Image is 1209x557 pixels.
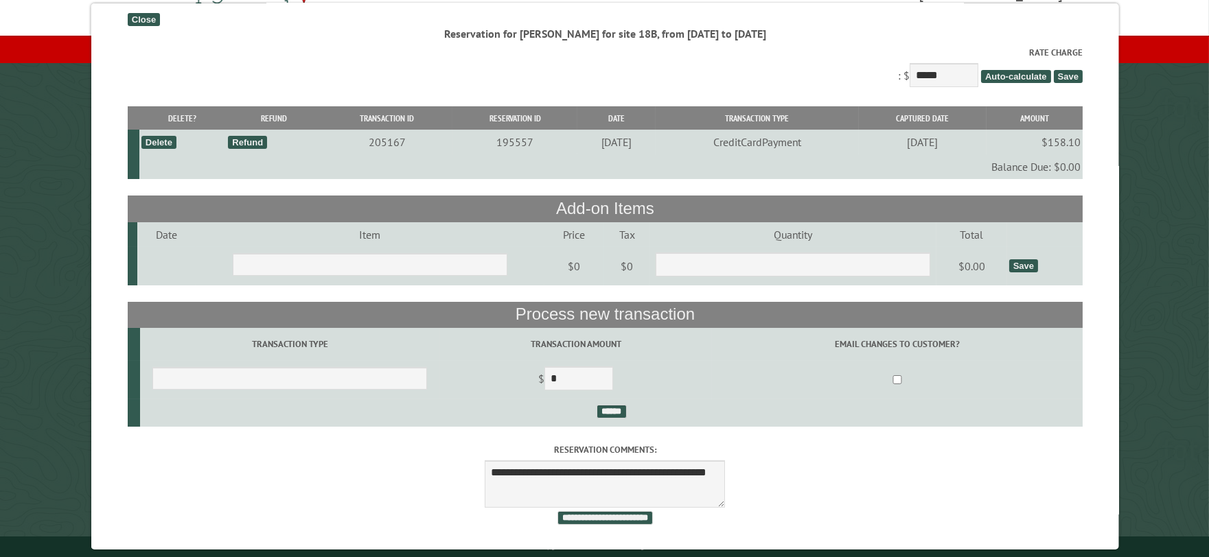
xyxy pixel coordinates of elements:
[141,136,176,149] div: Delete
[127,13,159,26] div: Close
[577,106,655,130] th: Date
[936,222,1006,247] td: Total
[980,70,1050,83] span: Auto-calculate
[127,26,1082,41] div: Reservation for [PERSON_NAME] for site 18B, from [DATE] to [DATE]
[139,106,226,130] th: Delete?
[127,302,1082,328] th: Process new transaction
[655,130,858,154] td: CreditCardPayment
[577,130,655,154] td: [DATE]
[127,46,1082,91] div: : $
[321,130,452,154] td: 205167
[225,106,321,130] th: Refund
[655,106,858,130] th: Transaction Type
[137,222,195,247] td: Date
[195,222,544,247] td: Item
[936,247,1006,285] td: $0.00
[544,222,603,247] td: Price
[544,247,603,285] td: $0
[227,136,266,149] div: Refund
[141,337,437,351] label: Transaction Type
[441,337,709,351] label: Transaction Amount
[986,130,1082,154] td: $158.10
[439,361,712,399] td: $
[858,106,987,130] th: Captured Date
[139,154,1082,179] td: Balance Due: $0.00
[603,247,649,285] td: $0
[527,542,682,551] small: © Campground Commander LLC. All rights reserved.
[1009,259,1037,272] div: Save
[321,106,452,130] th: Transaction ID
[858,130,987,154] td: [DATE]
[127,443,1082,456] label: Reservation comments:
[649,222,935,247] td: Quantity
[603,222,649,247] td: Tax
[127,46,1082,59] label: Rate Charge
[127,195,1082,222] th: Add-on Items
[713,337,1079,351] label: Email changes to customer?
[1053,70,1082,83] span: Save
[452,130,577,154] td: 195557
[986,106,1082,130] th: Amount
[452,106,577,130] th: Reservation ID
